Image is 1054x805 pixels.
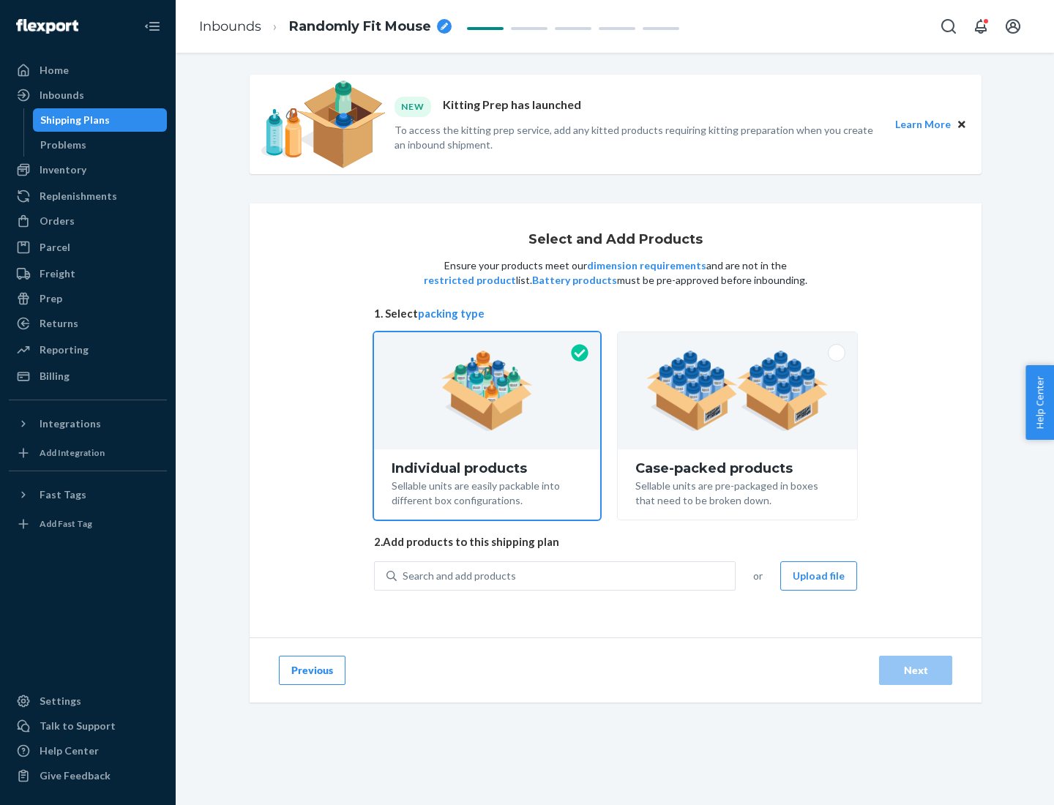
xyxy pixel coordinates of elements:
div: Replenishments [40,189,117,203]
div: Freight [40,266,75,281]
button: Open notifications [966,12,995,41]
a: Inventory [9,158,167,181]
div: Home [40,63,69,78]
a: Returns [9,312,167,335]
div: Inventory [40,162,86,177]
div: Returns [40,316,78,331]
div: Inbounds [40,88,84,102]
div: NEW [395,97,431,116]
div: Give Feedback [40,768,111,783]
span: Randomly Fit Mouse [289,18,431,37]
div: Add Integration [40,446,105,459]
button: Help Center [1025,365,1054,440]
span: 1. Select [374,306,857,321]
a: Freight [9,262,167,285]
a: Inbounds [9,83,167,107]
div: Settings [40,694,81,708]
div: Talk to Support [40,719,116,733]
button: Give Feedback [9,764,167,787]
a: Settings [9,689,167,713]
a: Replenishments [9,184,167,208]
div: Next [892,663,940,678]
div: Case-packed products [635,461,840,476]
button: Close Navigation [138,12,167,41]
img: case-pack.59cecea509d18c883b923b81aeac6d0b.png [646,351,829,431]
div: Sellable units are pre-packaged in boxes that need to be broken down. [635,476,840,508]
a: Problems [33,133,168,157]
div: Fast Tags [40,487,86,502]
div: Individual products [392,461,583,476]
a: Add Integration [9,441,167,465]
a: Talk to Support [9,714,167,738]
a: Shipping Plans [33,108,168,132]
ol: breadcrumbs [187,5,463,48]
a: Orders [9,209,167,233]
p: Kitting Prep has launched [443,97,581,116]
div: Prep [40,291,62,306]
button: Upload file [780,561,857,591]
h1: Select and Add Products [528,233,703,247]
button: Next [879,656,952,685]
a: Help Center [9,739,167,763]
div: Reporting [40,342,89,357]
img: Flexport logo [16,19,78,34]
div: Shipping Plans [40,113,110,127]
a: Reporting [9,338,167,362]
a: Parcel [9,236,167,259]
div: Integrations [40,416,101,431]
div: Parcel [40,240,70,255]
a: Add Fast Tag [9,512,167,536]
button: dimension requirements [587,258,706,273]
button: Open Search Box [934,12,963,41]
button: Previous [279,656,345,685]
p: To access the kitting prep service, add any kitted products requiring kitting preparation when yo... [395,123,882,152]
span: 2. Add products to this shipping plan [374,534,857,550]
button: Close [954,116,970,132]
button: packing type [418,306,485,321]
div: Search and add products [403,569,516,583]
button: restricted product [424,273,516,288]
div: Sellable units are easily packable into different box configurations. [392,476,583,508]
span: or [753,569,763,583]
div: Help Center [40,744,99,758]
a: Billing [9,364,167,388]
div: Add Fast Tag [40,517,92,530]
button: Learn More [895,116,951,132]
button: Fast Tags [9,483,167,506]
p: Ensure your products meet our and are not in the list. must be pre-approved before inbounding. [422,258,809,288]
a: Prep [9,287,167,310]
button: Integrations [9,412,167,435]
button: Open account menu [998,12,1028,41]
a: Home [9,59,167,82]
div: Problems [40,138,86,152]
button: Battery products [532,273,617,288]
a: Inbounds [199,18,261,34]
div: Orders [40,214,75,228]
div: Billing [40,369,70,383]
img: individual-pack.facf35554cb0f1810c75b2bd6df2d64e.png [441,351,533,431]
